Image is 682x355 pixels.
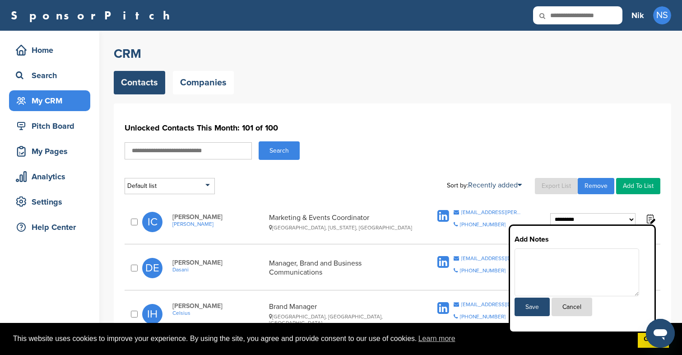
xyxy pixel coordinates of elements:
[631,5,644,25] a: Nik
[468,181,522,190] a: Recently added
[535,178,578,194] a: Export List
[461,210,521,215] div: [EMAIL_ADDRESS][PERSON_NAME][DOMAIN_NAME]
[269,302,413,326] div: Brand Manager
[9,141,90,162] a: My Pages
[9,40,90,61] a: Home
[172,213,264,221] span: [PERSON_NAME]
[9,116,90,136] a: Pitch Board
[142,304,162,324] span: IH
[461,302,521,307] div: [EMAIL_ADDRESS][DOMAIN_NAME]
[259,141,300,160] button: Search
[461,256,521,261] div: [EMAIL_ADDRESS][DOMAIN_NAME]
[269,259,413,277] div: Manager, Brand and Business Communications
[515,234,650,245] h3: Add Notes
[14,118,90,134] div: Pitch Board
[645,213,656,224] img: Notes
[14,219,90,235] div: Help Center
[9,65,90,86] a: Search
[13,332,631,346] span: This website uses cookies to improve your experience. By using the site, you agree and provide co...
[9,166,90,187] a: Analytics
[269,313,413,326] div: [GEOGRAPHIC_DATA], [GEOGRAPHIC_DATA], [GEOGRAPHIC_DATA]
[11,9,176,21] a: SponsorPitch
[172,266,264,273] a: Dasani
[552,298,592,316] button: Cancel
[173,71,234,94] a: Companies
[14,93,90,109] div: My CRM
[515,298,550,316] button: Save
[460,314,506,319] div: [PHONE_NUMBER]
[125,120,660,136] h1: Unlocked Contacts This Month: 101 of 100
[460,268,506,273] div: [PHONE_NUMBER]
[114,71,165,94] a: Contacts
[142,212,162,232] span: IC
[142,258,162,278] span: DE
[172,221,264,227] a: [PERSON_NAME]
[269,224,413,231] div: [GEOGRAPHIC_DATA], [US_STATE], [GEOGRAPHIC_DATA]
[638,330,669,348] a: dismiss cookie message
[9,192,90,212] a: Settings
[14,168,90,185] div: Analytics
[417,332,457,346] a: learn more about cookies
[578,178,614,194] a: Remove
[14,143,90,159] div: My Pages
[653,6,671,24] span: NS
[269,213,413,231] div: Marketing & Events Coordinator
[9,90,90,111] a: My CRM
[172,302,264,310] span: [PERSON_NAME]
[14,42,90,58] div: Home
[172,259,264,266] span: [PERSON_NAME]
[631,9,644,22] h3: Nik
[14,67,90,84] div: Search
[460,222,506,227] div: [PHONE_NUMBER]
[646,319,675,348] iframe: Button to launch messaging window
[14,194,90,210] div: Settings
[447,182,522,189] div: Sort by:
[9,217,90,238] a: Help Center
[114,46,671,62] h2: CRM
[616,178,660,194] a: Add To List
[172,310,264,316] a: Celsius
[125,178,215,194] div: Default list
